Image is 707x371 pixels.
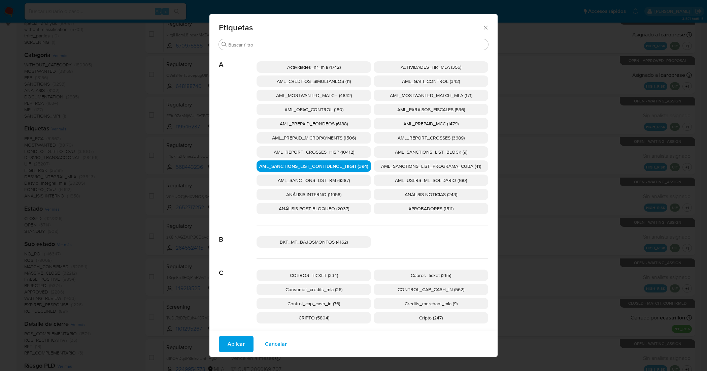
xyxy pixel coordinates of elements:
[257,118,371,129] div: AML_PREPAID_FONDEOS (6188)
[398,134,465,141] span: AML_REPORT_CROSSES (3689)
[257,298,371,309] div: Control_cap_cash_in (76)
[286,191,341,198] span: ANÁLISIS INTERNO (11958)
[228,42,485,48] input: Buscar filtro
[257,284,371,295] div: Consumer_credits_mla (26)
[374,270,488,281] div: Cobros_ticket (265)
[219,336,254,352] button: Aplicar
[374,132,488,144] div: AML_REPORT_CROSSES (3689)
[299,314,329,321] span: CRIPTO (5804)
[374,312,488,323] div: Cripto (247)
[257,90,371,101] div: AML_MOSTWANTED_MATCH (4842)
[405,300,458,307] span: Credits_merchant_mla (9)
[397,106,465,113] span: AML_PARAISOS_FISCALES (536)
[290,272,338,279] span: COBROS_TICKET (334)
[374,75,488,87] div: AML_GAFI_CONTROL (342)
[257,132,371,144] div: AML_PREPAID_MICROPAYMENTS (1506)
[374,104,488,115] div: AML_PARAISOS_FISCALES (536)
[222,42,227,47] button: Buscar
[257,160,371,172] div: AML_SANCTIONS_LIST_CONFIDENCE_HIGH (394)
[374,160,488,172] div: AML_SANCTIONS_LIST_PROGRAMA_CUBA (41)
[277,78,351,85] span: AML_CREDITOS_SIMULTANEOS (11)
[403,120,459,127] span: AML_PREPAID_MCC (1479)
[374,203,488,214] div: APROBADORES (1511)
[280,120,348,127] span: AML_PREPAID_FONDEOS (6188)
[402,78,460,85] span: AML_GAFI_CONTROL (342)
[398,286,464,293] span: CONTROL_CAP_CASH_IN (562)
[280,239,348,245] span: BKT_MT_BAJOSMONTOS (4162)
[279,205,349,212] span: ANÁLISIS POST BLOQUEO (2037)
[257,189,371,200] div: ANÁLISIS INTERNO (11958)
[374,189,488,200] div: ANÁLISIS NOTICIAS (243)
[257,61,371,73] div: Actividades_hr_mla (1742)
[395,177,467,184] span: AML_USERS_ML_SOLIDARIO (160)
[265,337,287,351] span: Cancelar
[411,272,451,279] span: Cobros_ticket (265)
[374,90,488,101] div: AML_MOSTWANTED_MATCH_MLA (171)
[219,51,257,69] span: A
[219,24,482,32] span: Etiquetas
[401,64,461,70] span: ACTIVIDADES_HR_MLA (356)
[272,134,356,141] span: AML_PREPAID_MICROPAYMENTS (1506)
[257,75,371,87] div: AML_CREDITOS_SIMULTANEOS (11)
[276,92,352,99] span: AML_MOSTWANTED_MATCH (4842)
[257,312,371,323] div: CRIPTO (5804)
[257,104,371,115] div: AML_OFAC_CONTROL (180)
[257,203,371,214] div: ANÁLISIS POST BLOQUEO (2037)
[408,205,453,212] span: APROBADORES (1511)
[381,163,481,169] span: AML_SANCTIONS_LIST_PROGRAMA_CUBA (41)
[374,146,488,158] div: AML_SANCTIONS_LIST_BLOCK (9)
[390,92,472,99] span: AML_MOSTWANTED_MATCH_MLA (171)
[257,146,371,158] div: AML_REPORT_CROSSES_HISP (10412)
[374,118,488,129] div: AML_PREPAID_MCC (1479)
[228,337,245,351] span: Aplicar
[284,106,343,113] span: AML_OFAC_CONTROL (180)
[278,177,350,184] span: AML_SANCTIONS_LIST_RM (6387)
[419,314,443,321] span: Cripto (247)
[374,298,488,309] div: Credits_merchant_mla (9)
[259,163,368,169] span: AML_SANCTIONS_LIST_CONFIDENCE_HIGH (394)
[405,191,457,198] span: ANÁLISIS NOTICIAS (243)
[219,225,257,244] span: B
[285,286,342,293] span: Consumer_credits_mla (26)
[257,270,371,281] div: COBROS_TICKET (334)
[219,259,257,277] span: C
[257,175,371,186] div: AML_SANCTIONS_LIST_RM (6387)
[274,149,354,155] span: AML_REPORT_CROSSES_HISP (10412)
[482,24,489,30] button: Cerrar
[395,149,467,155] span: AML_SANCTIONS_LIST_BLOCK (9)
[256,336,296,352] button: Cancelar
[287,64,341,70] span: Actividades_hr_mla (1742)
[374,284,488,295] div: CONTROL_CAP_CASH_IN (562)
[374,175,488,186] div: AML_USERS_ML_SOLIDARIO (160)
[257,236,371,248] div: BKT_MT_BAJOSMONTOS (4162)
[288,300,340,307] span: Control_cap_cash_in (76)
[374,61,488,73] div: ACTIVIDADES_HR_MLA (356)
